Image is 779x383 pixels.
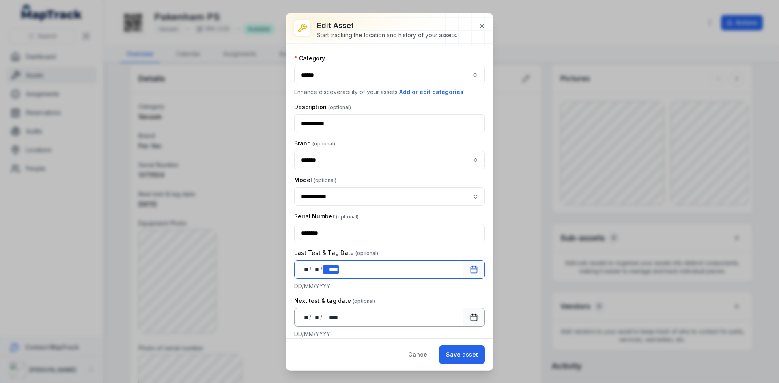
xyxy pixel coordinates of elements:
button: Save asset [439,345,485,364]
div: day, [301,265,309,274]
div: Start tracking the location and history of your assets. [317,31,457,39]
label: Next test & tag date [294,297,375,305]
label: Category [294,54,325,62]
div: / [320,313,323,321]
h3: Edit asset [317,20,457,31]
div: day, [301,313,309,321]
p: Enhance discoverability of your assets. [294,88,485,96]
div: / [320,265,323,274]
button: Cancel [401,345,436,364]
div: / [309,313,312,321]
div: month, [312,265,320,274]
div: / [309,265,312,274]
div: year, [323,313,338,321]
p: DD/MM/YYYY [294,330,485,338]
label: Brand [294,139,335,148]
p: DD/MM/YYYY [294,282,485,290]
button: Calendar [463,308,485,327]
label: Last Test & Tag Date [294,249,378,257]
label: Description [294,103,351,111]
input: asset-edit:cf[ae11ba15-1579-4ecc-996c-910ebae4e155]-label [294,187,485,206]
label: Serial Number [294,212,359,220]
div: month, [312,313,320,321]
div: year, [323,265,338,274]
button: Add or edit categories [399,88,464,96]
input: asset-edit:cf[95398f92-8612-421e-aded-2a99c5a8da30]-label [294,151,485,169]
label: Model [294,176,336,184]
button: Calendar [463,260,485,279]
